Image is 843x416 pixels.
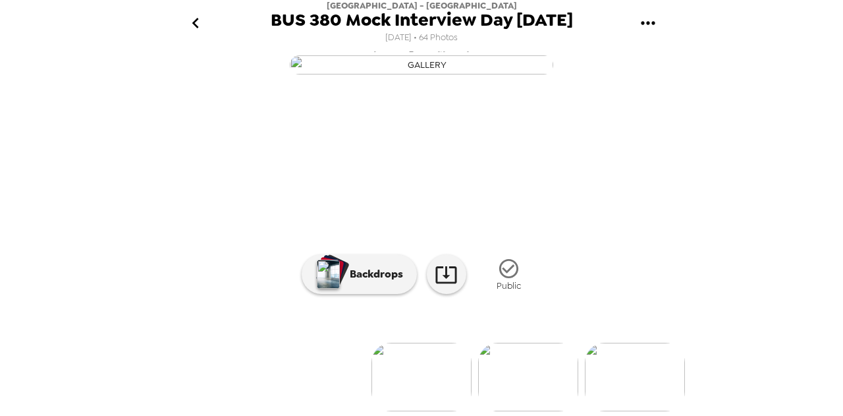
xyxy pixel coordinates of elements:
[343,266,403,282] p: Backdrops
[271,11,573,29] span: BUS 380 Mock Interview Day [DATE]
[585,343,685,411] img: gallery
[290,55,553,74] img: gallery
[371,343,472,411] img: gallery
[476,250,542,299] button: Public
[626,2,669,45] button: gallery menu
[302,254,417,294] button: Backdrops
[385,29,458,47] span: [DATE] • 64 Photos
[478,343,578,411] img: gallery
[497,280,521,291] span: Public
[174,2,217,45] button: go back
[158,36,685,78] button: [PERSON_NAME],[DATE]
